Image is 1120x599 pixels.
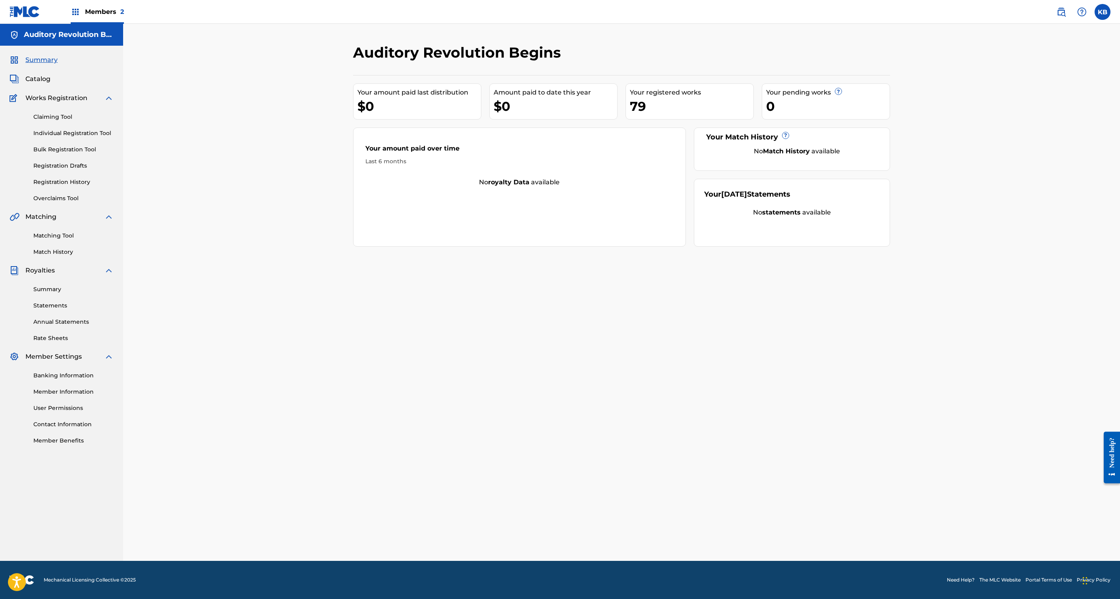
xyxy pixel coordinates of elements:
[357,97,481,115] div: $0
[763,147,810,155] strong: Match History
[353,178,686,187] div: No available
[494,97,617,115] div: $0
[10,55,58,65] a: SummarySummary
[494,88,617,97] div: Amount paid to date this year
[10,93,20,103] img: Works Registration
[947,576,975,584] a: Need Help?
[10,30,19,40] img: Accounts
[365,157,674,166] div: Last 6 months
[630,88,753,97] div: Your registered works
[120,8,124,15] span: 2
[10,352,19,361] img: Member Settings
[33,420,114,429] a: Contact Information
[24,30,114,39] h5: Auditory Revolution Begins
[1083,569,1087,593] div: Drag
[104,93,114,103] img: expand
[33,194,114,203] a: Overclaims Tool
[766,88,890,97] div: Your pending works
[1074,4,1090,20] div: Help
[1077,7,1087,17] img: help
[25,93,87,103] span: Works Registration
[25,352,82,361] span: Member Settings
[104,212,114,222] img: expand
[33,388,114,396] a: Member Information
[25,74,50,84] span: Catalog
[104,352,114,361] img: expand
[1025,576,1072,584] a: Portal Terms of Use
[704,132,880,143] div: Your Match History
[353,44,565,62] h2: Auditory Revolution Begins
[10,74,50,84] a: CatalogCatalog
[10,212,19,222] img: Matching
[721,190,747,199] span: [DATE]
[33,285,114,294] a: Summary
[104,266,114,275] img: expand
[33,162,114,170] a: Registration Drafts
[33,232,114,240] a: Matching Tool
[630,97,753,115] div: 79
[44,576,136,584] span: Mechanical Licensing Collective © 2025
[33,371,114,380] a: Banking Information
[33,129,114,137] a: Individual Registration Tool
[10,575,34,585] img: logo
[704,208,880,217] div: No available
[10,55,19,65] img: Summary
[33,145,114,154] a: Bulk Registration Tool
[714,147,880,156] div: No available
[33,301,114,310] a: Statements
[1077,576,1110,584] a: Privacy Policy
[10,74,19,84] img: Catalog
[33,334,114,342] a: Rate Sheets
[782,132,789,139] span: ?
[10,6,40,17] img: MLC Logo
[357,88,481,97] div: Your amount paid last distribution
[979,576,1021,584] a: The MLC Website
[365,144,674,157] div: Your amount paid over time
[33,178,114,186] a: Registration History
[33,437,114,445] a: Member Benefits
[25,266,55,275] span: Royalties
[704,189,790,200] div: Your Statements
[25,55,58,65] span: Summary
[33,113,114,121] a: Claiming Tool
[766,97,890,115] div: 0
[1080,561,1120,599] iframe: Chat Widget
[33,404,114,412] a: User Permissions
[488,178,529,186] strong: royalty data
[1056,7,1066,17] img: search
[1095,4,1110,20] div: User Menu
[762,209,801,216] strong: statements
[10,266,19,275] img: Royalties
[71,7,80,17] img: Top Rightsholders
[85,7,124,16] span: Members
[1053,4,1069,20] a: Public Search
[33,248,114,256] a: Match History
[1097,422,1120,493] iframe: Resource Center
[25,212,56,222] span: Matching
[835,88,842,95] span: ?
[33,318,114,326] a: Annual Statements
